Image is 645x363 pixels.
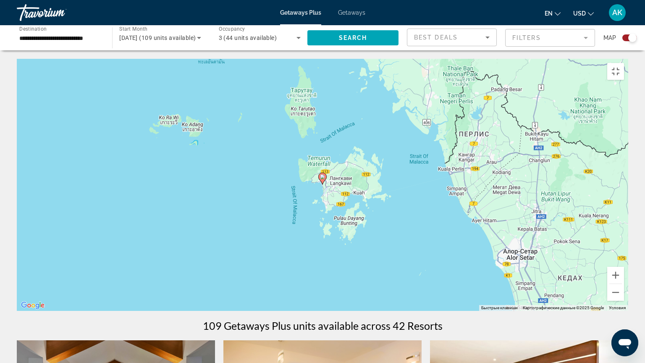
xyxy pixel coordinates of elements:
iframe: Кнопка запуска окна обмена сообщениями [611,329,638,356]
span: Occupancy [219,26,245,32]
h1: 109 Getaways Plus units available across 42 Resorts [203,319,443,332]
a: Условия (ссылка откроется в новой вкладке) [609,305,626,310]
span: Map [603,32,616,44]
a: Getaways [338,9,365,16]
span: Start Month [119,26,147,32]
span: 3 (44 units available) [219,34,277,41]
button: Search [307,30,399,45]
button: Быстрые клавиши [481,305,518,311]
mat-select: Sort by [414,32,490,42]
a: Getaways Plus [280,9,321,16]
a: Открыть эту область в Google Картах (в новом окне) [19,300,47,311]
button: Filter [505,29,595,47]
span: [DATE] (109 units available) [119,34,196,41]
span: Destination [19,26,47,32]
button: Change currency [573,7,594,19]
button: User Menu [606,4,628,21]
button: Уменьшить [607,284,624,301]
span: Картографические данные ©2025 Google [523,305,604,310]
button: Change language [545,7,561,19]
span: Best Deals [414,34,458,41]
span: en [545,10,553,17]
a: Travorium [17,2,101,24]
span: Search [339,34,367,41]
button: Включить полноэкранный режим [607,63,624,80]
span: USD [573,10,586,17]
span: AK [612,8,622,17]
img: Google [19,300,47,311]
button: Увеличить [607,267,624,284]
